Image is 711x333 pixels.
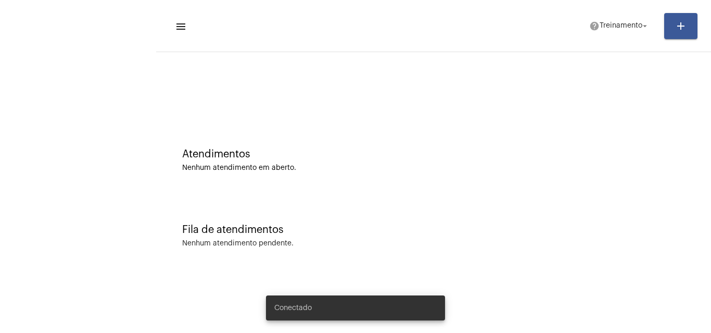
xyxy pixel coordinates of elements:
[175,20,185,33] mat-icon: sidenav icon
[600,22,642,30] span: Treinamento
[640,21,650,31] mat-icon: arrow_drop_down
[583,16,656,36] button: Treinamento
[182,240,294,248] div: Nenhum atendimento pendente.
[182,149,685,160] div: Atendimentos
[675,20,687,32] mat-icon: add
[182,224,685,236] div: Fila de atendimentos
[274,303,312,313] span: Conectado
[589,21,600,31] mat-icon: help
[182,164,685,172] div: Nenhum atendimento em aberto.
